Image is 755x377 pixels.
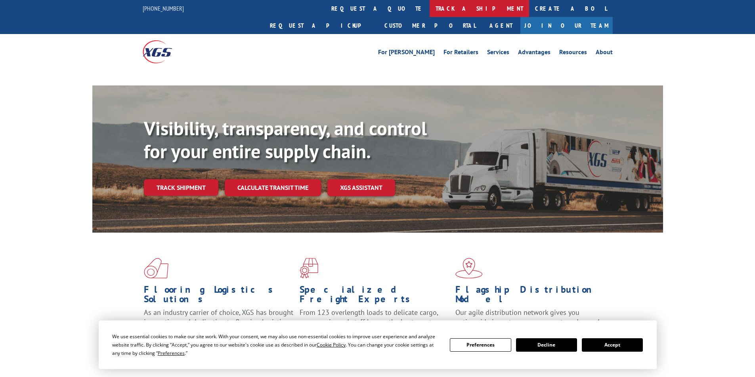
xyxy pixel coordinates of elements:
a: Advantages [518,49,550,58]
a: Customer Portal [378,17,482,34]
b: Visibility, transparency, and control for your entire supply chain. [144,116,427,163]
span: Preferences [158,350,185,356]
span: Cookie Policy [317,341,346,348]
a: XGS ASSISTANT [327,179,395,196]
a: Calculate transit time [225,179,321,196]
a: Resources [559,49,587,58]
button: Decline [516,338,577,352]
span: As an industry carrier of choice, XGS has brought innovation and dedication to flooring logistics... [144,308,293,336]
a: About [596,49,613,58]
a: Join Our Team [520,17,613,34]
p: From 123 overlength loads to delicate cargo, our experienced staff knows the best way to move you... [300,308,449,343]
a: [PHONE_NUMBER] [143,4,184,12]
div: We use essential cookies to make our site work. With your consent, we may also use non-essential ... [112,332,440,357]
div: Cookie Consent Prompt [99,320,657,369]
h1: Specialized Freight Experts [300,285,449,308]
a: Request a pickup [264,17,378,34]
a: Agent [482,17,520,34]
span: Our agile distribution network gives you nationwide inventory management on demand. [455,308,601,326]
img: xgs-icon-flagship-distribution-model-red [455,258,483,278]
img: xgs-icon-focused-on-flooring-red [300,258,318,278]
h1: Flooring Logistics Solutions [144,285,294,308]
button: Preferences [450,338,511,352]
a: For [PERSON_NAME] [378,49,435,58]
a: For Retailers [443,49,478,58]
a: Services [487,49,509,58]
img: xgs-icon-total-supply-chain-intelligence-red [144,258,168,278]
button: Accept [582,338,643,352]
h1: Flagship Distribution Model [455,285,605,308]
a: Track shipment [144,179,218,196]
